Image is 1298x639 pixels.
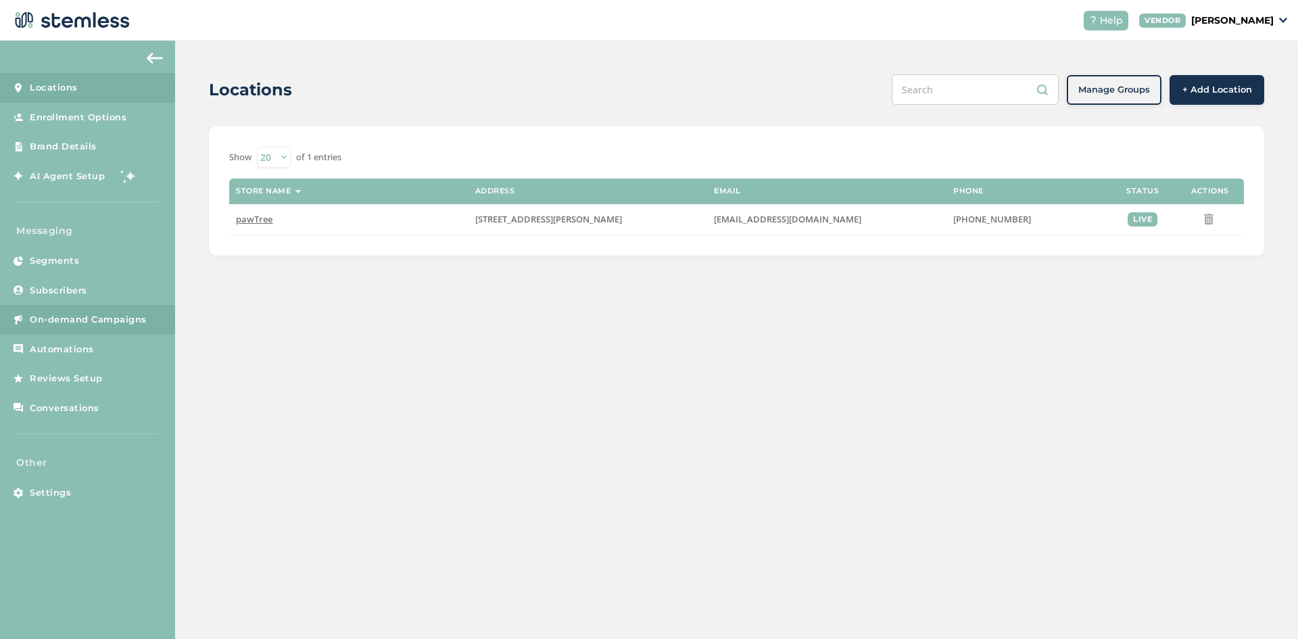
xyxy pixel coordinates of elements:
[1089,16,1097,24] img: icon-help-white-03924b79.svg
[236,187,291,195] label: Store name
[30,170,105,183] span: AI Agent Setup
[1126,187,1159,195] label: Status
[1067,75,1161,105] button: Manage Groups
[30,81,78,95] span: Locations
[1176,179,1244,204] th: Actions
[30,486,71,500] span: Settings
[30,372,103,385] span: Reviews Setup
[953,187,984,195] label: Phone
[30,254,79,268] span: Segments
[295,190,302,193] img: icon-sort-1e1d7615.svg
[236,213,272,225] span: pawTree
[892,74,1059,105] input: Search
[1078,83,1150,97] span: Manage Groups
[115,162,142,189] img: glitter-stars-b7820f95.gif
[1128,212,1157,227] div: live
[1182,83,1252,97] span: + Add Location
[1279,18,1287,23] img: icon_down-arrow-small-66adaf34.svg
[953,213,1031,225] span: [PHONE_NUMBER]
[209,78,292,102] h2: Locations
[30,140,97,153] span: Brand Details
[30,313,147,327] span: On-demand Campaigns
[147,53,163,64] img: icon-arrow-back-accent-c549486e.svg
[714,213,861,225] span: [EMAIL_ADDRESS][DOMAIN_NAME]
[953,214,1102,225] label: (855) 940-5234
[1100,14,1123,28] span: Help
[714,214,940,225] label: Support@pawtree.com
[714,187,741,195] label: Email
[229,151,251,164] label: Show
[30,402,99,415] span: Conversations
[236,214,462,225] label: pawTree
[1170,75,1264,105] button: + Add Location
[1191,14,1274,28] p: [PERSON_NAME]
[30,111,126,124] span: Enrollment Options
[1230,574,1298,639] iframe: Chat Widget
[475,214,701,225] label: 940 South Kimball Avenue
[11,7,130,34] img: logo-dark-0685b13c.svg
[475,187,515,195] label: Address
[1139,14,1186,28] div: VENDOR
[30,284,87,298] span: Subscribers
[30,343,94,356] span: Automations
[475,213,622,225] span: [STREET_ADDRESS][PERSON_NAME]
[296,151,341,164] label: of 1 entries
